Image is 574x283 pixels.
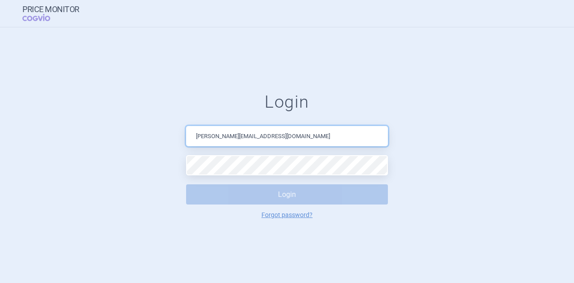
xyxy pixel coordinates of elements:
button: Login [186,184,388,205]
h1: Login [186,92,388,113]
a: Price MonitorCOGVIO [22,5,79,22]
span: COGVIO [22,14,63,21]
strong: Price Monitor [22,5,79,14]
input: Email [186,126,388,146]
a: Forgot password? [261,212,313,218]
